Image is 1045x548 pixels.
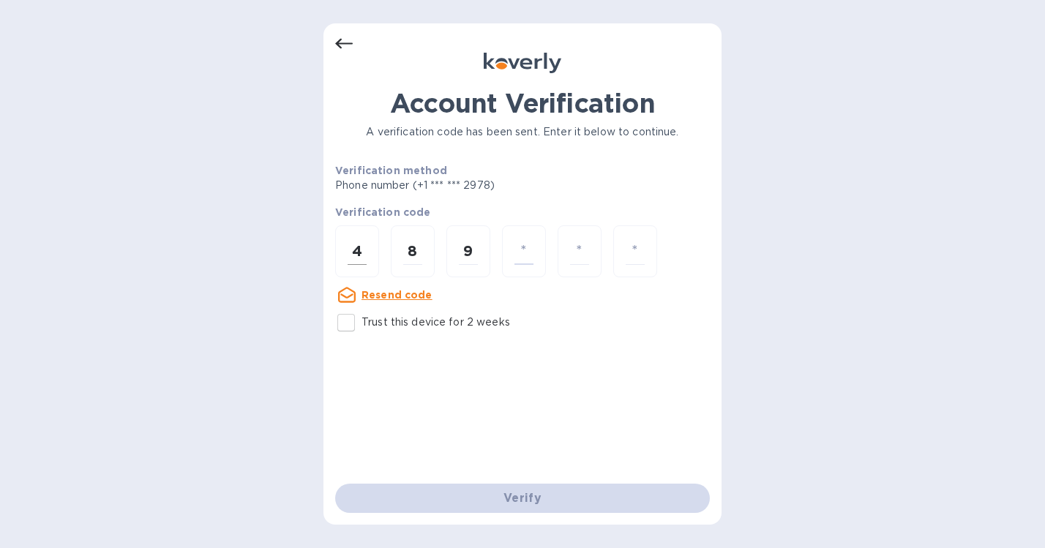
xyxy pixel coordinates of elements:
h1: Account Verification [335,88,710,119]
u: Resend code [362,289,432,301]
p: Phone number (+1 *** *** 2978) [335,178,607,193]
b: Verification method [335,165,447,176]
p: Trust this device for 2 weeks [362,315,510,330]
p: A verification code has been sent. Enter it below to continue. [335,124,710,140]
p: Verification code [335,205,710,219]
